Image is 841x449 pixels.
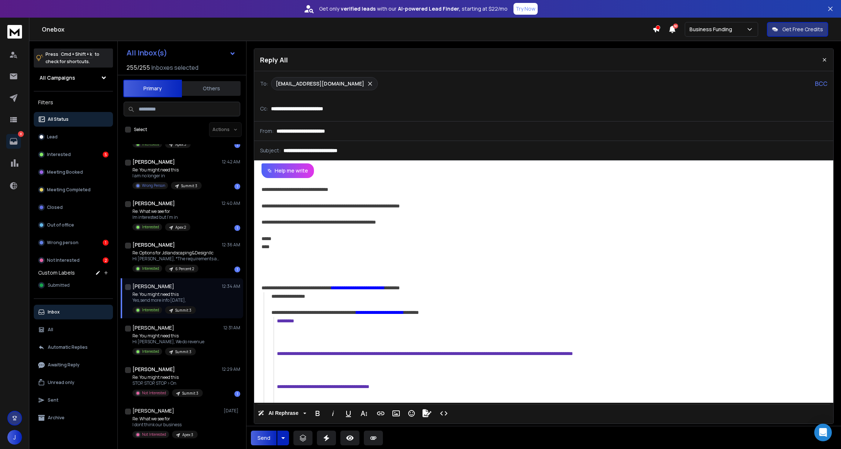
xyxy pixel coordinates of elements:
p: All Status [48,116,69,122]
h1: [PERSON_NAME] [132,158,175,166]
p: [EMAIL_ADDRESS][DOMAIN_NAME] [276,80,364,87]
button: All Inbox(s) [121,46,242,60]
p: From: [260,127,274,135]
p: Re: You might need this [132,374,203,380]
p: Summit 3 [175,349,191,355]
button: Primary [123,80,182,97]
strong: verified leads [341,5,376,12]
span: AI Rephrase [267,410,300,416]
p: 8 [18,131,24,137]
strong: AI-powered Lead Finder, [398,5,460,12]
span: Cmd + Shift + k [60,50,93,58]
button: Signature [420,406,434,421]
p: Hi [PERSON_NAME], *The requirements are [132,256,220,262]
p: 12:36 AM [222,242,240,248]
p: Interested [47,152,71,157]
p: Subject: [260,147,281,154]
button: Meeting Completed [34,182,113,197]
button: Interested5 [34,147,113,162]
p: Interested [142,349,159,354]
button: Send [251,431,277,445]
p: Interested [142,307,159,313]
p: Re: You might need this [132,167,202,173]
button: Archive [34,410,113,425]
p: BCC [815,79,827,88]
div: 1 [234,184,240,189]
button: Emoticons [405,406,418,421]
h1: [PERSON_NAME] [132,324,174,332]
p: Re: You might need this [132,333,204,339]
p: Out of office [47,222,74,228]
p: Wrong person [47,240,78,246]
button: Out of office [34,218,113,232]
p: STOP, STOP, STOP > On [132,380,203,386]
button: AI Rephrase [256,406,308,421]
button: More Text [357,406,371,421]
button: Closed [34,200,113,215]
p: Re: What we see for [132,416,198,422]
p: Not Interested [142,432,166,437]
h3: Custom Labels [38,269,75,276]
h1: All Inbox(s) [127,49,167,57]
p: Apex 3 [182,432,193,438]
span: 255 / 255 [127,63,150,72]
div: 1 [234,267,240,272]
button: Unread only [34,375,113,390]
p: Try Now [516,5,535,12]
p: Closed [47,204,63,210]
p: [DATE] [224,408,240,414]
p: Hi [PERSON_NAME], We do revenue [132,339,204,345]
p: I dont think our business [132,422,198,428]
p: I am no longer in [132,173,202,179]
p: Re: You might need this [132,292,196,297]
p: Summit 3 [175,308,191,313]
div: 1 [103,240,109,246]
p: 12:31 AM [223,325,240,331]
div: 1 [234,391,240,397]
h1: [PERSON_NAME] [132,366,175,373]
button: All [34,322,113,337]
button: Not Interested2 [34,253,113,268]
p: Awaiting Reply [48,362,80,368]
h1: All Campaigns [40,74,75,82]
p: To: [260,80,268,87]
h3: Inboxes selected [151,63,198,72]
p: Unread only [48,380,74,385]
p: 12:34 AM [222,283,240,289]
button: Get Free Credits [767,22,828,37]
p: Get Free Credits [782,26,823,33]
p: 12:42 AM [222,159,240,165]
p: 12:40 AM [222,200,240,206]
button: Code View [437,406,451,421]
label: Select [134,127,147,133]
p: Meeting Booked [47,169,83,175]
p: Cc: [260,105,268,112]
button: Underline (⌘U) [341,406,355,421]
p: Press to check for shortcuts. [45,51,99,65]
button: Bold (⌘B) [311,406,325,421]
button: All Campaigns [34,70,113,85]
p: Reply All [260,55,288,65]
div: Open Intercom Messenger [814,424,832,441]
h3: Filters [34,97,113,108]
p: Apex 3 [175,142,186,147]
h1: [PERSON_NAME] [132,200,175,207]
h1: [PERSON_NAME] [132,283,174,290]
p: Business Funding [690,26,735,33]
p: Interested [142,266,159,271]
img: logo [7,25,22,39]
p: Archive [48,415,65,421]
span: 50 [673,23,678,29]
button: Automatic Replies [34,340,113,355]
p: Summit 3 [182,391,198,396]
p: Lead [47,134,58,140]
p: Not Interested [142,390,166,396]
button: Insert Image (⌘P) [389,406,403,421]
p: Interested [142,141,159,147]
button: Lead [34,130,113,144]
button: Insert Link (⌘K) [374,406,388,421]
a: 8 [6,134,21,149]
h1: [PERSON_NAME] [132,241,175,249]
h1: [PERSON_NAME] [132,407,174,414]
p: All [48,327,53,333]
